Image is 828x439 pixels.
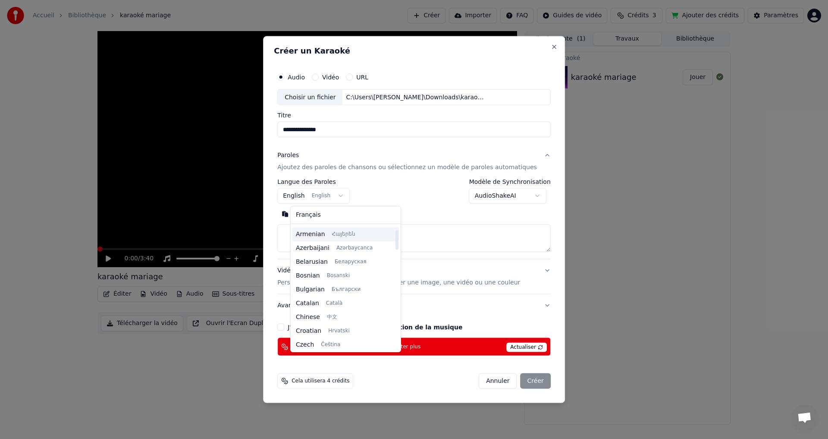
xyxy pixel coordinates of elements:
span: Chinese [296,313,320,322]
span: Български [332,286,361,293]
span: Bosanski [327,272,350,279]
span: Catalan [296,299,319,308]
span: Català [326,300,342,307]
span: Azerbaijani [296,244,329,253]
span: Azərbaycanca [336,245,373,252]
span: Hrvatski [328,328,350,335]
span: Čeština [321,341,340,348]
span: 中文 [327,314,337,321]
span: Bosnian [296,272,320,280]
span: Belarusian [296,258,328,266]
span: Беларуская [335,259,367,265]
span: Czech [296,341,314,349]
span: Bulgarian [296,285,325,294]
span: Հայերեն [332,231,355,238]
span: Français [296,211,321,219]
span: Croatian [296,327,321,335]
span: Armenian [296,230,325,239]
